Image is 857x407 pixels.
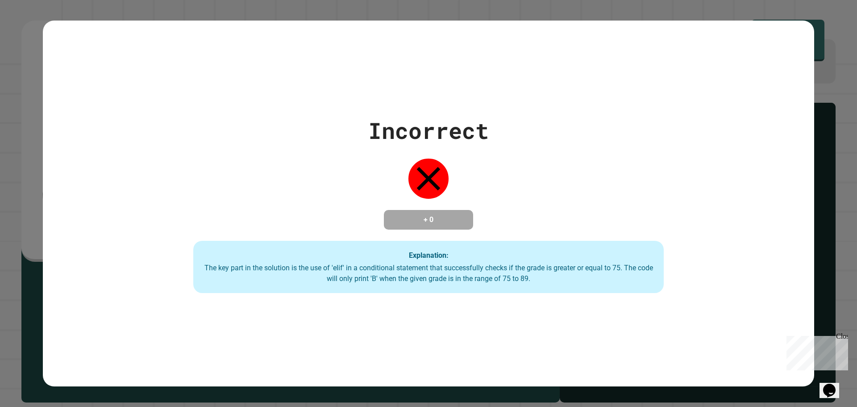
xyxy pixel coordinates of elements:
[783,332,848,370] iframe: chat widget
[393,214,464,225] h4: + 0
[409,251,449,259] strong: Explanation:
[4,4,62,57] div: Chat with us now!Close
[820,371,848,398] iframe: chat widget
[202,263,655,284] div: The key part in the solution is the use of 'elif' in a conditional statement that successfully ch...
[368,114,489,147] div: Incorrect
